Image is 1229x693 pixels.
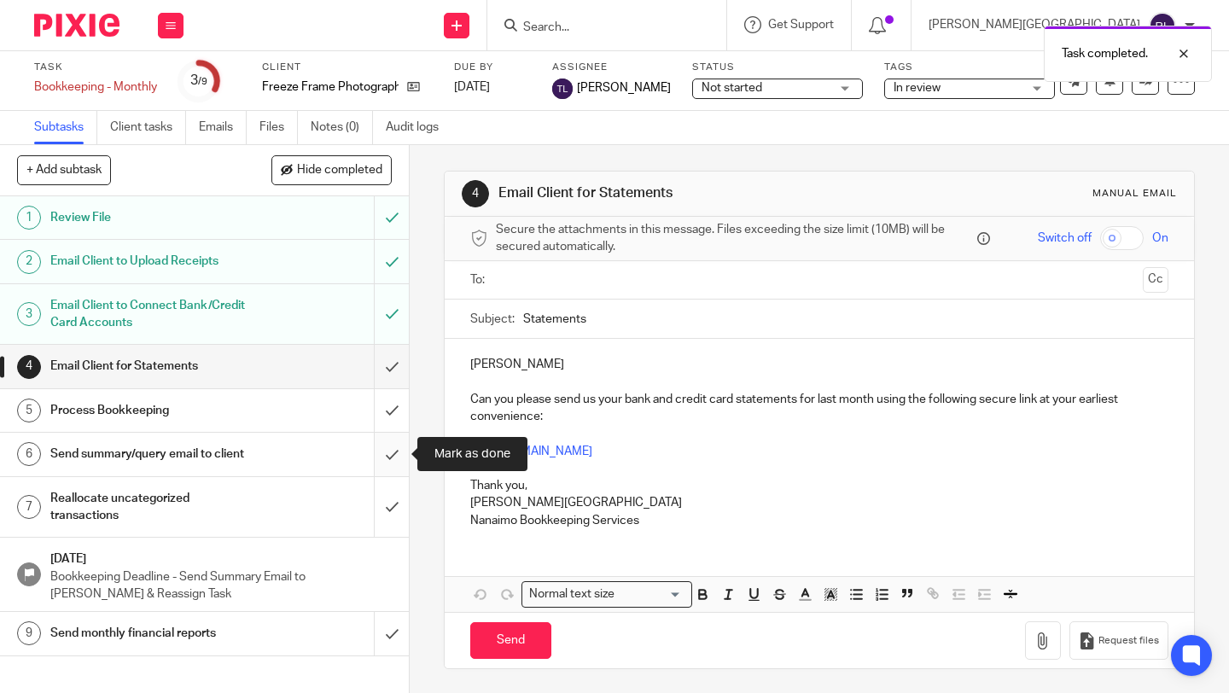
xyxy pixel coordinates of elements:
div: 1 [17,206,41,230]
p: [PERSON_NAME] [470,356,1168,373]
p: Thank you, [470,477,1168,494]
span: In review [894,82,941,94]
a: Files [259,111,298,144]
img: svg%3E [552,79,573,99]
label: Due by [454,61,531,74]
h1: Review File [50,205,255,230]
a: [URL][DOMAIN_NAME] [470,445,592,457]
span: [PERSON_NAME] [577,79,671,96]
h1: Email Client to Upload Receipts [50,248,255,274]
div: Search for option [521,581,692,608]
div: 4 [17,355,41,379]
label: Client [262,61,433,74]
div: 3 [190,71,207,90]
h1: Email Client for Statements [498,184,856,202]
div: 2 [17,250,41,274]
span: Secure the attachments in this message. Files exceeding the size limit (10MB) will be secured aut... [496,221,973,256]
a: Emails [199,111,247,144]
label: Assignee [552,61,671,74]
img: Pixie [34,14,119,37]
div: 9 [17,621,41,645]
span: [DATE] [454,81,490,93]
a: Client tasks [110,111,186,144]
span: On [1152,230,1168,247]
h1: Send monthly financial reports [50,620,255,646]
label: Task [34,61,157,74]
div: 4 [462,180,489,207]
p: [PERSON_NAME][GEOGRAPHIC_DATA] [470,494,1168,511]
div: Manual email [1092,187,1177,201]
a: Notes (0) [311,111,373,144]
h1: Email Client for Statements [50,353,255,379]
input: Search [521,20,675,36]
p: Can you please send us your bank and credit card statements for last month using the following se... [470,391,1168,426]
span: Normal text size [526,585,619,603]
span: Request files [1098,634,1159,648]
div: 6 [17,442,41,466]
h1: Reallocate uncategorized transactions [50,486,255,529]
button: + Add subtask [17,155,111,184]
input: Send [470,622,551,659]
label: Subject: [470,311,515,328]
p: Task completed. [1062,45,1148,62]
div: Bookkeeping - Monthly [34,79,157,96]
p: Nanaimo Bookkeeping Services [470,512,1168,529]
a: Audit logs [386,111,451,144]
input: Search for option [620,585,682,603]
span: Not started [702,82,762,94]
button: Hide completed [271,155,392,184]
h1: Email Client to Connect Bank/Credit Card Accounts [50,293,255,336]
label: To: [470,271,489,288]
span: Switch off [1038,230,1092,247]
p: Bookkeeping Deadline - Send Summary Email to [PERSON_NAME] & Reassign Task [50,568,392,603]
div: 7 [17,495,41,519]
button: Request files [1069,621,1168,660]
div: 3 [17,302,41,326]
h1: [DATE] [50,546,392,568]
a: Subtasks [34,111,97,144]
button: Cc [1143,267,1168,293]
img: svg%3E [1149,12,1176,39]
p: Freeze Frame Photography [262,79,399,96]
small: /9 [198,77,207,86]
h1: Send summary/query email to client [50,441,255,467]
span: Hide completed [297,164,382,178]
div: 5 [17,399,41,422]
h1: Process Bookkeeping [50,398,255,423]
